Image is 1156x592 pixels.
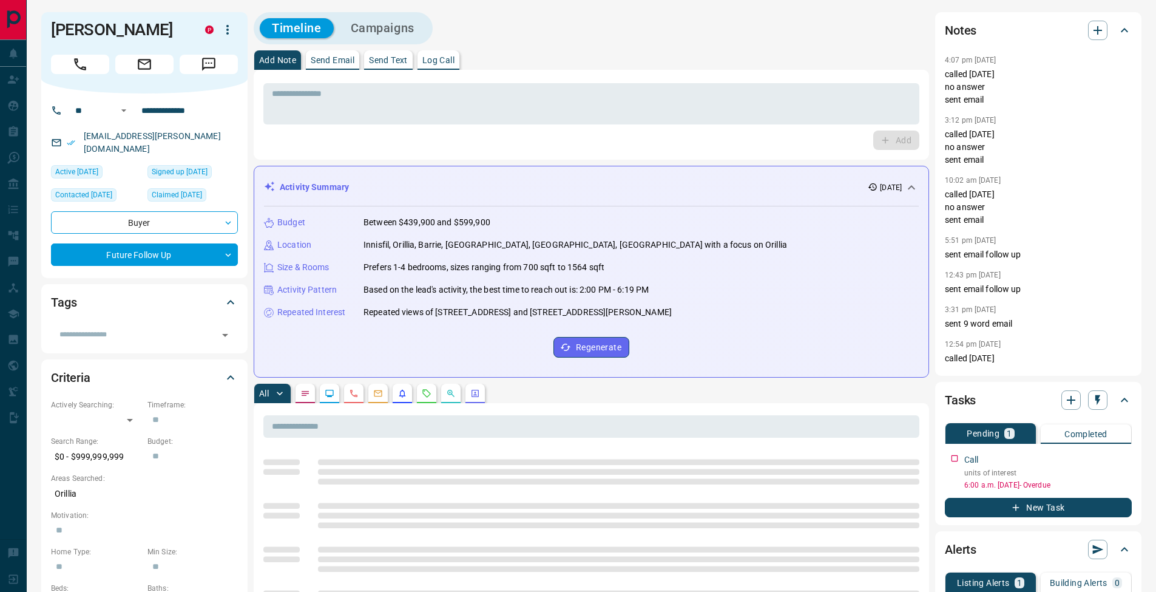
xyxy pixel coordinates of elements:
p: Call [964,454,979,466]
h1: [PERSON_NAME] [51,20,187,39]
div: Criteria [51,363,238,392]
p: Add Note [259,56,296,64]
p: 12:54 pm [DATE] [945,340,1001,349]
svg: Opportunities [446,389,456,398]
p: Budget [277,216,305,229]
p: units of interest [964,468,1132,478]
p: [DATE] [880,182,902,193]
p: Areas Searched: [51,473,238,484]
p: 4:07 pm [DATE] [945,56,996,64]
a: [EMAIL_ADDRESS][PERSON_NAME][DOMAIN_NAME] [84,131,221,154]
p: Building Alerts [1050,579,1107,587]
svg: Lead Browsing Activity [325,389,334,398]
svg: Requests [422,389,431,398]
p: called [DATE] no answer sent email [945,128,1132,166]
svg: Listing Alerts [397,389,407,398]
p: Repeated views of [STREET_ADDRESS] and [STREET_ADDRESS][PERSON_NAME] [363,306,672,319]
p: 1 [1017,579,1022,587]
svg: Notes [300,389,310,398]
h2: Tags [51,293,76,312]
p: Actively Searching: [51,400,141,410]
p: called [DATE] no answer sent email [945,188,1132,226]
p: Listing Alerts [957,579,1010,587]
button: Timeline [260,18,334,38]
svg: Emails [373,389,383,398]
div: property.ca [205,26,214,34]
p: 6:00 a.m. [DATE] - Overdue [964,480,1132,491]
svg: Calls [349,389,359,398]
p: 10:02 am [DATE] [945,176,1001,185]
h2: Notes [945,21,976,40]
p: 3:31 pm [DATE] [945,305,996,314]
button: Open [217,327,234,344]
svg: Agent Actions [470,389,480,398]
span: Active [DATE] [55,166,98,178]
p: $0 - $999,999,999 [51,447,141,467]
p: Log Call [422,56,455,64]
button: Campaigns [339,18,427,38]
p: Search Range: [51,436,141,447]
p: 5:51 pm [DATE] [945,236,996,245]
p: Based on the lead's activity, the best time to reach out is: 2:00 PM - 6:19 PM [363,284,649,296]
div: Alerts [945,535,1132,564]
div: Tasks [945,386,1132,415]
button: New Task [945,498,1132,517]
button: Open [117,103,131,118]
p: sent 9 word email [945,318,1132,330]
p: Min Size: [147,546,238,557]
p: Timeframe: [147,400,238,410]
p: Repeated Interest [277,306,345,319]
p: Prefers 1-4 bedrooms, sizes ranging from 700 sqft to 1564 sqft [363,261,604,274]
p: Send Text [369,56,408,64]
div: Notes [945,16,1132,45]
p: Completed [1064,430,1107,438]
svg: Email Verified [67,138,75,147]
p: 12:43 pm [DATE] [945,271,1001,279]
p: Between $439,900 and $599,900 [363,216,490,229]
div: Thu Aug 29 2024 [51,165,141,182]
p: sent email follow up [945,283,1132,296]
p: called [DATE] no answer sent email [945,352,1132,390]
div: Future Follow Up [51,243,238,266]
h2: Alerts [945,540,976,559]
p: Home Type: [51,546,141,557]
p: Budget: [147,436,238,447]
span: Message [180,55,238,74]
p: 1 [1007,429,1012,438]
p: Activity Summary [280,181,349,194]
p: 0 [1115,579,1120,587]
p: All [259,389,269,398]
p: sent email follow up [945,248,1132,261]
p: Pending [967,429,999,438]
h2: Tasks [945,390,976,410]
p: Innisfil, Orillia, Barrie, [GEOGRAPHIC_DATA], [GEOGRAPHIC_DATA], [GEOGRAPHIC_DATA] with a focus o... [363,239,787,251]
span: Contacted [DATE] [55,189,112,201]
p: 3:12 pm [DATE] [945,116,996,124]
span: Call [51,55,109,74]
div: Mon Jun 24 2024 [147,188,238,205]
div: Wed Aug 06 2025 [51,188,141,205]
div: Thu Jun 13 2024 [147,165,238,182]
p: Location [277,239,311,251]
p: called [DATE] no answer sent email [945,68,1132,106]
h2: Criteria [51,368,90,387]
p: Size & Rooms [277,261,330,274]
p: Orillia [51,484,238,504]
p: Send Email [311,56,354,64]
p: Activity Pattern [277,284,337,296]
button: Regenerate [553,337,629,358]
div: Tags [51,288,238,317]
div: Activity Summary[DATE] [264,176,919,199]
p: Motivation: [51,510,238,521]
span: Email [115,55,174,74]
span: Claimed [DATE] [152,189,202,201]
div: Buyer [51,211,238,234]
span: Signed up [DATE] [152,166,208,178]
